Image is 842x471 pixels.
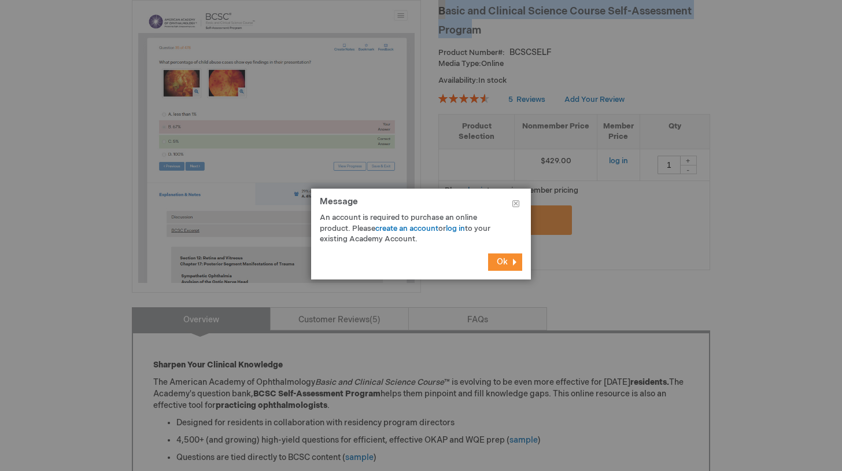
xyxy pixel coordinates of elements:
[375,224,438,233] a: create an account
[446,224,465,233] a: log in
[497,257,508,267] span: Ok
[488,253,522,271] button: Ok
[320,197,522,213] h1: Message
[320,212,505,245] p: An account is required to purchase an online product. Please or to your existing Academy Account.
